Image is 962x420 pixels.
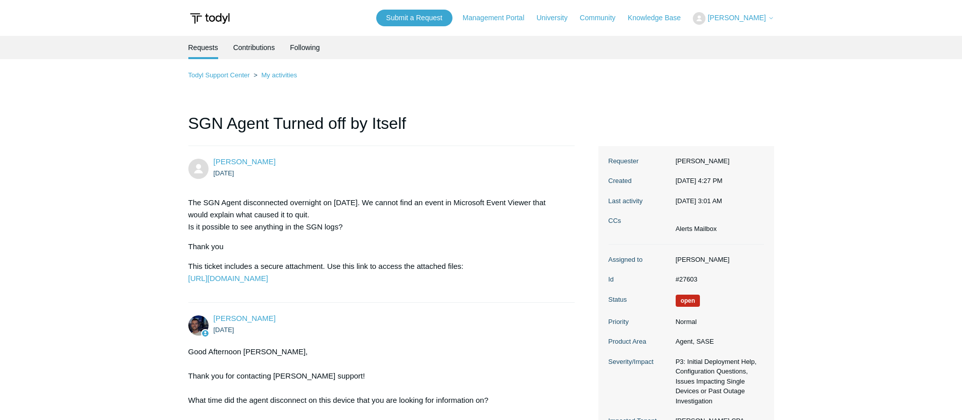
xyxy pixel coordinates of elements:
dt: Severity/Impact [609,357,671,367]
span: Connor Davis [214,314,276,322]
a: My activities [261,71,297,79]
p: Thank you [188,241,565,253]
a: Community [580,13,626,23]
dt: Product Area [609,337,671,347]
dt: Assigned to [609,255,671,265]
li: Requests [188,36,218,59]
a: University [536,13,577,23]
a: [PERSON_NAME] [214,157,276,166]
span: [PERSON_NAME] [707,14,766,22]
a: Knowledge Base [628,13,691,23]
a: [PERSON_NAME] [214,314,276,322]
dt: Status [609,295,671,305]
time: 08/23/2025, 03:01 [676,197,722,205]
p: The SGN Agent disconnected overnight on [DATE]. We cannot find an event in Microsoft Event Viewer... [188,197,565,233]
dt: Priority [609,317,671,327]
time: 08/21/2025, 16:27 [214,169,234,177]
a: Following [290,36,320,59]
dt: CCs [609,216,671,226]
time: 08/21/2025, 16:27 [676,177,723,184]
dd: [PERSON_NAME] [671,156,764,166]
li: Alerts Mailbox [676,224,717,234]
dd: Normal [671,317,764,327]
button: [PERSON_NAME] [693,12,774,25]
dd: Agent, SASE [671,337,764,347]
a: Todyl Support Center [188,71,250,79]
span: We are working on a response for you [676,295,700,307]
a: Contributions [233,36,275,59]
img: Todyl Support Center Help Center home page [188,9,231,28]
span: Aaron Luboff [214,157,276,166]
dd: #27603 [671,274,764,285]
dt: Id [609,274,671,285]
dt: Created [609,176,671,186]
dt: Last activity [609,196,671,206]
li: My activities [251,71,297,79]
h1: SGN Agent Turned off by Itself [188,111,575,146]
p: This ticket includes a secure attachment. Use this link to access the attached files: [188,260,565,285]
dd: P3: Initial Deployment Help, Configuration Questions, Issues Impacting Single Devices or Past Out... [671,357,764,406]
li: Todyl Support Center [188,71,252,79]
dd: [PERSON_NAME] [671,255,764,265]
a: Management Portal [463,13,534,23]
time: 08/21/2025, 16:39 [214,326,234,334]
a: Submit a Request [376,10,452,26]
a: [URL][DOMAIN_NAME] [188,274,268,283]
dt: Requester [609,156,671,166]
